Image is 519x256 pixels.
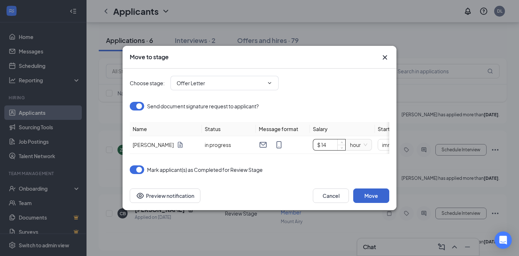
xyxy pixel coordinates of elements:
[136,191,145,200] svg: Eye
[130,188,200,203] button: Preview notificationEye
[130,79,165,87] span: Choose stage :
[275,140,283,149] svg: MobileSms
[375,122,483,136] th: Start date
[340,140,344,145] span: up
[267,80,272,86] svg: ChevronDown
[133,141,174,149] span: [PERSON_NAME]
[494,231,512,249] div: Open Intercom Messenger
[340,146,344,150] span: down
[147,165,263,174] span: Mark applicant(s) as Completed for Review Stage
[313,188,349,203] button: Cancel
[350,139,367,150] span: hour
[259,140,267,149] svg: Email
[381,53,389,62] button: Close
[202,122,256,136] th: Status
[353,188,389,203] button: Move
[337,145,345,150] span: Decrease Value
[337,139,345,145] span: Increase Value
[130,53,169,61] h3: Move to stage
[381,53,389,62] svg: Cross
[130,122,202,136] th: Name
[202,136,256,154] td: in progress
[382,139,424,150] span: immediately
[256,122,310,136] th: Message format
[310,122,375,136] th: Salary
[177,141,184,148] svg: Document
[147,102,259,110] span: Send document signature request to applicant?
